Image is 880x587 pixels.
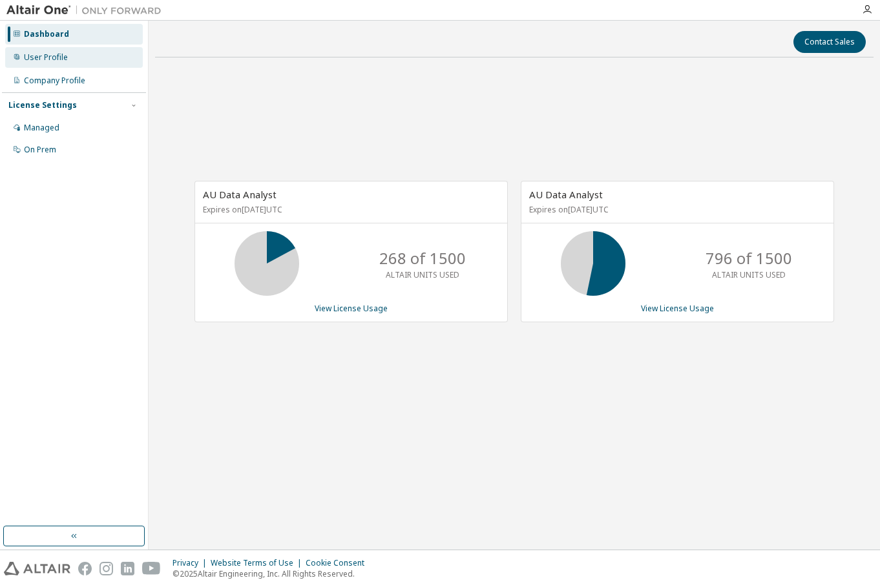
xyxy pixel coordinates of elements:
[6,4,168,17] img: Altair One
[24,29,69,39] div: Dashboard
[24,145,56,155] div: On Prem
[529,188,603,201] span: AU Data Analyst
[306,558,372,568] div: Cookie Consent
[8,100,77,110] div: License Settings
[24,123,59,133] div: Managed
[379,247,466,269] p: 268 of 1500
[121,562,134,575] img: linkedin.svg
[203,204,496,215] p: Expires on [DATE] UTC
[24,52,68,63] div: User Profile
[315,303,388,314] a: View License Usage
[24,76,85,86] div: Company Profile
[211,558,306,568] div: Website Terms of Use
[203,188,277,201] span: AU Data Analyst
[706,247,792,269] p: 796 of 1500
[142,562,161,575] img: youtube.svg
[78,562,92,575] img: facebook.svg
[529,204,822,215] p: Expires on [DATE] UTC
[386,269,459,280] p: ALTAIR UNITS USED
[100,562,113,575] img: instagram.svg
[641,303,714,314] a: View License Usage
[4,562,70,575] img: altair_logo.svg
[793,31,866,53] button: Contact Sales
[173,558,211,568] div: Privacy
[173,568,372,579] p: © 2025 Altair Engineering, Inc. All Rights Reserved.
[712,269,786,280] p: ALTAIR UNITS USED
